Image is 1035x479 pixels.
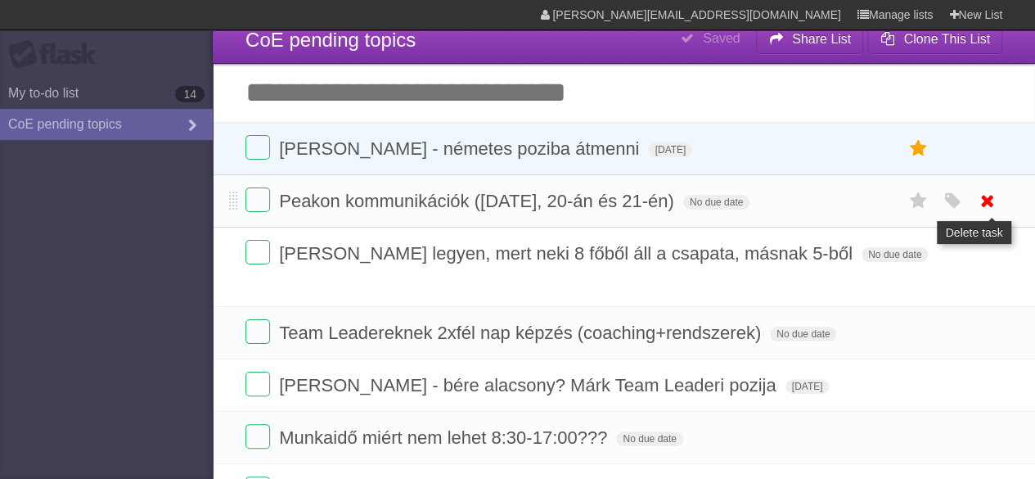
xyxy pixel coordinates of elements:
span: No due date [683,195,749,210]
span: Team Leadereknek 2xfél nap képzés (coaching+rendszerek) [279,323,765,343]
b: Clone This List [903,32,990,46]
span: No due date [770,327,836,341]
span: [PERSON_NAME] - bére alacsony? Márk Team Leaderi pozija [279,375,780,395]
span: [PERSON_NAME] legyen, mert neki 8 főből áll a csapata, másnak 5-ből [279,243,857,264]
button: Clone This List [867,25,1002,54]
b: Saved [703,31,740,45]
b: Share List [792,32,851,46]
span: Munkaidő miért nem lehet 8:30-17:00??? [279,427,611,448]
label: Done [245,319,270,344]
span: [DATE] [785,379,830,394]
label: Star task [902,135,934,162]
span: CoE pending topics [245,29,416,51]
span: No due date [862,247,928,262]
span: [DATE] [648,142,692,157]
label: Star task [902,188,934,215]
span: No due date [616,432,682,446]
button: Share List [756,25,864,54]
b: 14 [175,86,205,102]
label: Done [245,135,270,160]
div: Flask [8,40,106,70]
span: [PERSON_NAME] - németes poziba átmenni [279,138,643,159]
label: Done [245,372,270,396]
label: Done [245,424,270,449]
span: Peakon kommunikációk ([DATE], 20-án és 21-én) [279,191,678,211]
label: Done [245,240,270,264]
label: Done [245,188,270,212]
